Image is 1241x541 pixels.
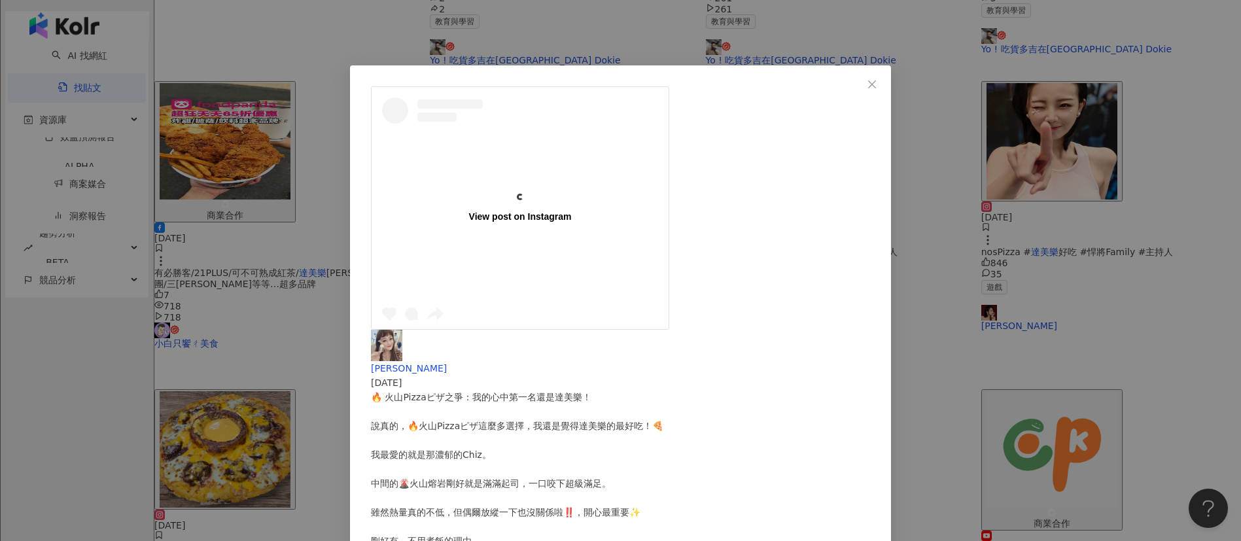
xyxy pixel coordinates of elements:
[371,330,870,374] a: KOL Avatar[PERSON_NAME]
[859,71,885,97] button: Close
[371,375,870,390] div: [DATE]
[372,87,669,329] a: View post on Instagram
[469,211,572,222] div: View post on Instagram
[371,330,402,361] img: KOL Avatar
[371,363,447,374] span: [PERSON_NAME]
[867,79,877,90] span: close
